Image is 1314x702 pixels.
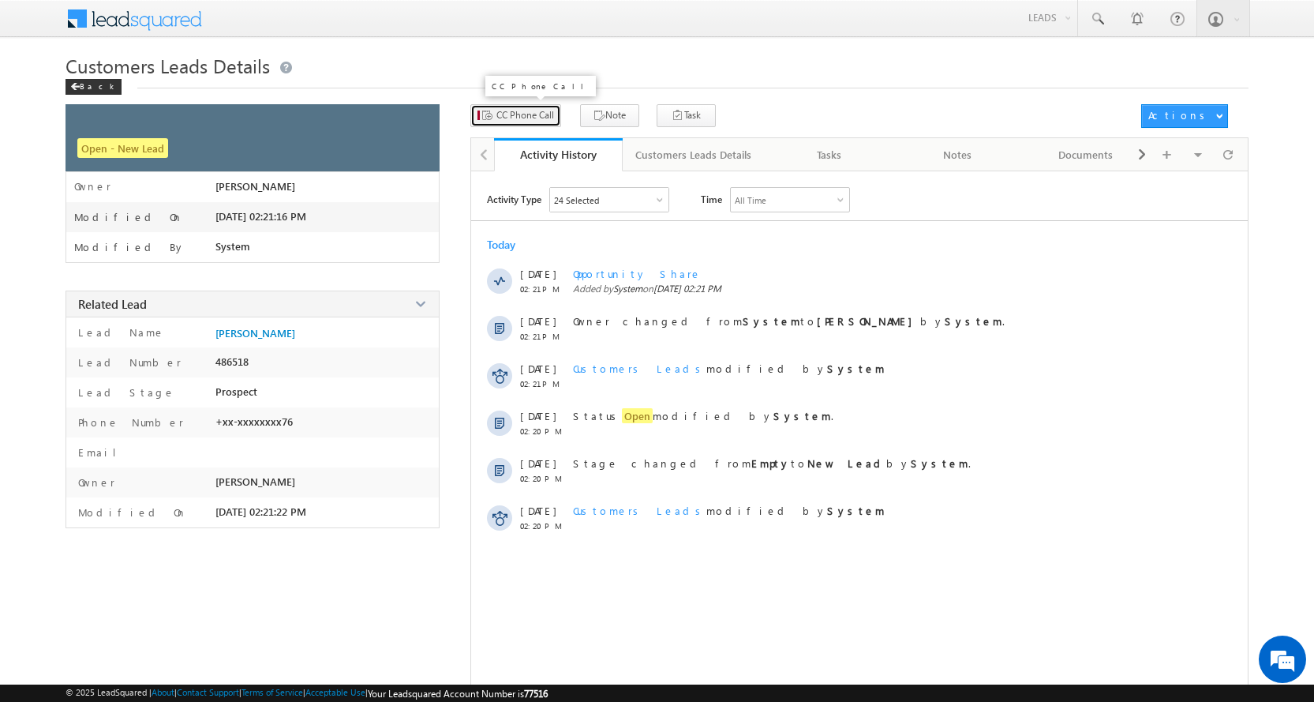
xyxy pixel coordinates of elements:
[74,211,183,223] label: Modified On
[807,456,886,470] strong: New Lead
[520,267,556,280] span: [DATE]
[368,688,548,700] span: Your Leadsquared Account Number is
[520,426,567,436] span: 02:20 PM
[735,195,766,205] div: All Time
[613,283,642,295] span: System
[1035,145,1136,164] div: Documents
[470,104,561,127] button: CC Phone Call
[74,385,175,399] label: Lead Stage
[573,456,971,470] span: Stage changed from to by .
[773,409,831,422] strong: System
[573,408,833,423] span: Status modified by .
[907,145,1009,164] div: Notes
[305,687,365,697] a: Acceptable Use
[215,415,293,428] span: +xx-xxxxxxxx76
[766,138,894,171] a: Tasks
[215,180,295,193] span: [PERSON_NAME]
[494,138,623,171] a: Activity History
[215,355,249,368] span: 486518
[520,409,556,422] span: [DATE]
[74,180,111,193] label: Owner
[520,362,556,375] span: [DATE]
[78,296,147,312] span: Related Lead
[573,504,885,517] span: modified by
[622,408,653,423] span: Open
[215,505,306,518] span: [DATE] 02:21:22 PM
[74,475,115,489] label: Owner
[894,138,1023,171] a: Notes
[657,104,716,127] button: Task
[74,415,184,429] label: Phone Number
[487,237,538,252] div: Today
[635,145,751,164] div: Customers Leads Details
[487,187,541,211] span: Activity Type
[554,195,599,205] div: 24 Selected
[817,314,920,328] strong: [PERSON_NAME]
[21,146,288,473] textarea: Type your message and hit 'Enter'
[1022,138,1151,171] a: Documents
[573,314,1005,328] span: Owner changed from to by .
[1148,108,1211,122] div: Actions
[215,475,295,488] span: [PERSON_NAME]
[520,314,556,328] span: [DATE]
[520,284,567,294] span: 02:21 PM
[550,188,668,212] div: Owner Changed,Status Changed,Stage Changed,Source Changed,Notes & 19 more..
[778,145,880,164] div: Tasks
[215,210,306,223] span: [DATE] 02:21:16 PM
[573,362,706,375] span: Customers Leads
[573,504,706,517] span: Customers Leads
[827,362,885,375] strong: System
[520,474,567,483] span: 02:20 PM
[27,83,66,103] img: d_60004797649_company_0_60004797649
[215,240,250,253] span: System
[74,505,187,519] label: Modified On
[520,504,556,517] span: [DATE]
[520,521,567,531] span: 02:20 PM
[74,241,185,253] label: Modified By
[520,456,556,470] span: [DATE]
[77,138,168,158] span: Open - New Lead
[66,79,122,95] div: Back
[524,688,548,700] span: 77516
[74,445,129,459] label: Email
[1141,104,1228,128] button: Actions
[215,327,295,340] a: [PERSON_NAME]
[701,187,722,211] span: Time
[653,283,721,295] span: [DATE] 02:21 PM
[66,687,548,700] span: © 2025 LeadSquared | | | | |
[492,81,590,92] p: CC Phone Call
[259,8,297,46] div: Minimize live chat window
[82,83,265,103] div: Chat with us now
[573,362,885,375] span: modified by
[66,53,270,78] span: Customers Leads Details
[573,283,1181,295] span: Added by on
[743,314,800,328] strong: System
[215,385,257,398] span: Prospect
[152,687,174,697] a: About
[215,486,286,508] em: Start Chat
[74,355,182,369] label: Lead Number
[573,267,702,280] span: Opportunity Share
[496,108,554,122] span: CC Phone Call
[827,504,885,517] strong: System
[520,332,567,341] span: 02:21 PM
[241,687,303,697] a: Terms of Service
[506,147,611,162] div: Activity History
[623,138,766,171] a: Customers Leads Details
[177,687,239,697] a: Contact Support
[74,325,165,339] label: Lead Name
[580,104,639,127] button: Note
[911,456,968,470] strong: System
[945,314,1002,328] strong: System
[751,456,791,470] strong: Empty
[520,379,567,389] span: 02:21 PM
